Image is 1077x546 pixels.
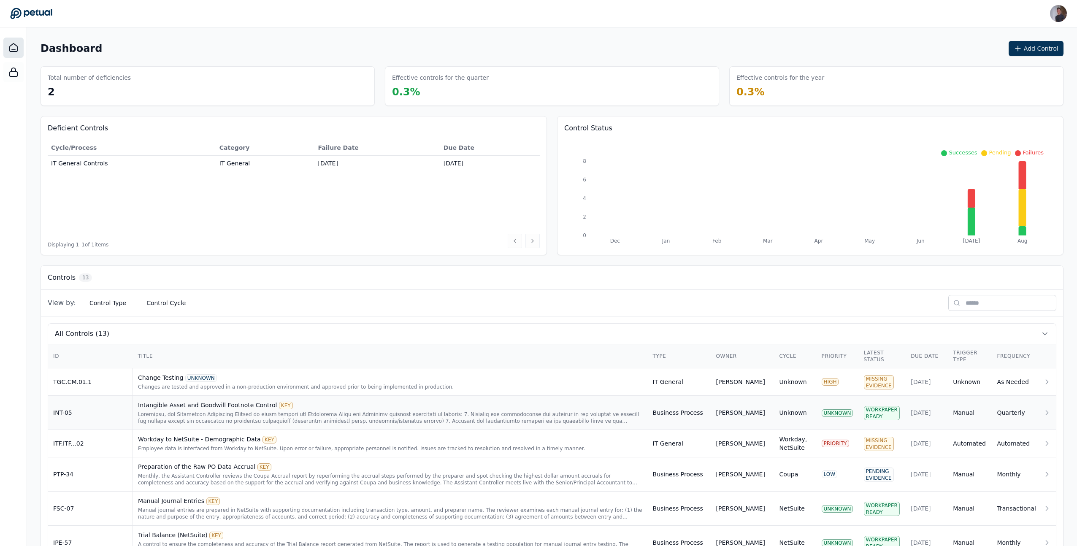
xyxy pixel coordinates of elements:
[48,298,76,308] span: View by:
[610,238,620,244] tspan: Dec
[992,492,1041,526] td: Transactional
[138,531,642,539] div: Trial Balance (NetSuite)
[209,532,223,539] div: KEY
[911,378,943,386] div: [DATE]
[948,457,992,492] td: Manual
[41,42,102,55] h1: Dashboard
[1017,238,1027,244] tspan: Aug
[948,368,992,396] td: Unknown
[822,440,849,447] div: PRIORITY
[822,470,838,478] div: LOW
[138,373,642,382] div: Change Testing
[138,497,642,505] div: Manual Journal Entries
[911,408,943,417] div: [DATE]
[779,408,807,417] div: Unknown
[763,238,773,244] tspan: Mar
[815,238,823,244] tspan: Apr
[712,238,721,244] tspan: Feb
[583,214,586,220] tspan: 2
[963,238,980,244] tspan: [DATE]
[817,344,859,368] th: Priority
[992,430,1041,457] td: Automated
[736,86,765,98] span: 0.3 %
[948,492,992,526] td: Manual
[911,504,943,513] div: [DATE]
[257,463,271,471] div: KEY
[822,409,853,417] div: UNKNOWN
[138,411,642,424] div: Quarterly, the Functional Accounting Manager or above reviews the Intangible Asset and Goodwill f...
[440,156,540,171] td: [DATE]
[716,439,765,448] div: [PERSON_NAME]
[440,140,540,156] th: Due Date
[138,462,642,471] div: Preparation of the Raw PO Data Accrual
[279,402,293,409] div: KEY
[48,368,133,396] td: TGC.CM.01.1
[949,149,977,156] span: Successes
[79,273,92,282] span: 13
[133,344,648,368] th: Title
[48,73,131,82] h3: Total number of deficiencies
[55,329,109,339] span: All Controls (13)
[779,504,805,513] div: NetSuite
[315,140,440,156] th: Failure Date
[138,435,642,443] div: Workday to NetSuite - Demographic Data
[583,232,586,238] tspan: 0
[992,457,1041,492] td: Monthly
[48,492,133,526] td: FSC-07
[864,437,894,451] div: Missing Evidence
[779,470,798,478] div: Coupa
[138,445,642,452] div: Employee data is interfaced from Workday to NetSuite. Upon error or failure, appropriate personne...
[140,295,192,311] button: Control Cycle
[48,273,76,283] h3: Controls
[911,470,943,478] div: [DATE]
[583,195,586,201] tspan: 4
[864,406,900,420] div: Workpaper Ready
[736,73,824,82] h3: Effective controls for the year
[864,468,894,482] div: Pending Evidence
[648,344,711,368] th: Type
[48,457,133,492] td: PTP-34
[1050,5,1067,22] img: Andrew Li
[583,158,586,164] tspan: 8
[779,378,807,386] div: Unknown
[48,344,133,368] th: ID
[716,470,765,478] div: [PERSON_NAME]
[138,384,642,390] div: Changes are tested and approved in a non-production environment and approved prior to being imple...
[948,344,992,368] th: Trigger Type
[779,435,812,452] div: Workday, NetSuite
[392,73,489,82] h3: Effective controls for the quarter
[822,505,853,513] div: UNKNOWN
[3,62,24,82] a: SOC
[916,238,925,244] tspan: Jun
[992,368,1041,396] td: As Needed
[83,295,133,311] button: Control Type
[10,8,52,19] a: Go to Dashboard
[716,504,765,513] div: [PERSON_NAME]
[948,396,992,430] td: Manual
[262,436,276,443] div: KEY
[48,86,55,98] span: 2
[822,378,839,386] div: HIGH
[648,430,711,457] td: IT General
[716,408,765,417] div: [PERSON_NAME]
[989,149,1011,156] span: Pending
[206,497,220,505] div: KEY
[48,396,133,430] td: INT-05
[906,344,948,368] th: Due Date
[1023,149,1044,156] span: Failures
[864,238,875,244] tspan: May
[662,238,670,244] tspan: Jan
[859,344,906,368] th: Latest Status
[774,344,817,368] th: Cycle
[48,241,108,248] span: Displaying 1– 1 of 1 items
[48,156,216,171] td: IT General Controls
[48,123,540,133] h3: Deficient Controls
[216,140,315,156] th: Category
[138,401,642,409] div: Intangible Asset and Goodwill Footnote Control
[3,38,24,58] a: Dashboard
[711,344,774,368] th: Owner
[48,430,133,457] td: ITF.ITF...02
[216,156,315,171] td: IT General
[583,177,586,183] tspan: 6
[185,374,217,382] div: UNKNOWN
